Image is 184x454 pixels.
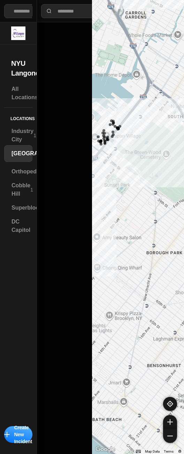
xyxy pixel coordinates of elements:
[178,449,182,453] a: Report errors in the road map or imagery to Google
[4,181,32,198] a: Cobble Hill1
[4,163,32,180] a: Orthopedic4
[94,445,117,454] a: Open this area in Google Maps (opens a new window)
[163,415,177,429] button: zoom-in
[4,127,32,144] a: Industry City1
[11,85,38,102] h3: All Locations
[11,181,30,198] h3: Cobble Hill
[11,218,30,234] h3: DC Capitol
[11,127,33,144] h3: Industry City
[4,108,32,127] h5: Locations
[30,186,33,193] p: 1
[4,432,10,437] img: icon
[4,145,32,162] a: [GEOGRAPHIC_DATA]
[4,199,32,216] a: Superblock
[167,401,173,407] img: recenter
[94,445,117,454] img: Google
[167,419,173,425] img: zoom-in
[4,218,32,234] a: DC Capitol
[11,167,41,176] h3: Orthopedic
[136,449,141,454] button: Keyboard shortcuts
[11,149,71,158] h3: [GEOGRAPHIC_DATA]
[145,449,160,454] button: Map Data
[163,397,177,411] button: recenter
[4,426,32,443] button: iconCreate New Incident
[33,132,36,139] p: 1
[11,58,25,78] h2: NYU Langone
[11,26,25,40] img: logo
[4,85,32,102] a: All Locations
[11,204,42,212] h3: Superblock
[167,433,173,439] img: zoom-out
[164,449,174,453] a: Terms (opens in new tab)
[14,424,32,445] p: Create New Incident
[163,429,177,443] button: zoom-out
